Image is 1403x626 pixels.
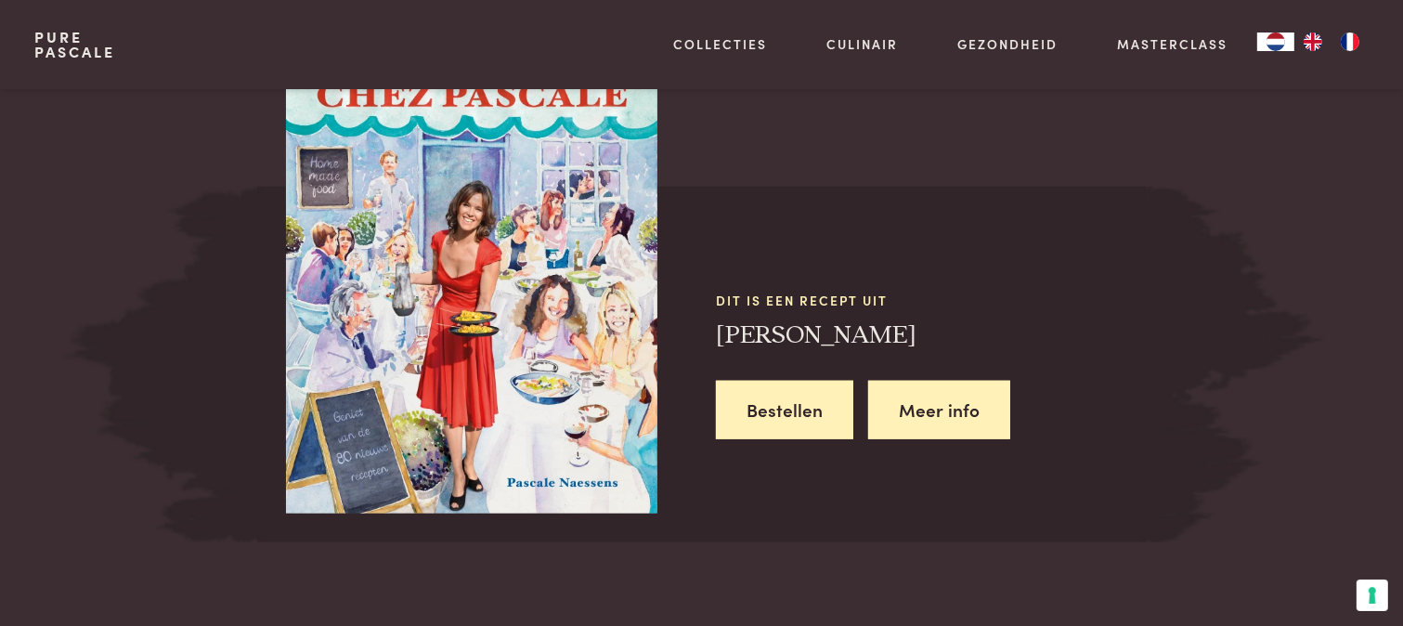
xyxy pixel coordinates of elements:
a: Culinair [826,34,898,54]
a: PurePascale [34,30,115,59]
span: Dit is een recept uit [716,291,1146,310]
button: Uw voorkeuren voor toestemming voor trackingtechnologieën [1357,580,1388,611]
a: Meer info [868,381,1010,439]
aside: Language selected: Nederlands [1257,33,1369,51]
a: NL [1257,33,1294,51]
ul: Language list [1294,33,1369,51]
h3: [PERSON_NAME] [716,320,1146,352]
a: Bestellen [716,381,853,439]
div: Language [1257,33,1294,51]
a: FR [1332,33,1369,51]
a: Collecties [674,34,768,54]
a: EN [1294,33,1332,51]
a: Masterclass [1117,34,1228,54]
a: Gezondheid [957,34,1058,54]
